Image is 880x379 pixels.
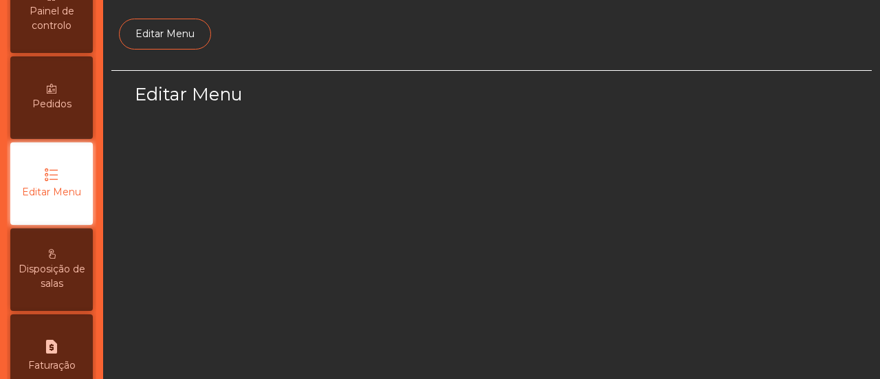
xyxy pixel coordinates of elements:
span: Disposição de salas [14,262,89,291]
span: Pedidos [32,97,71,111]
span: Editar Menu [22,185,81,199]
span: Painel de controlo [14,4,89,33]
i: request_page [43,338,60,355]
a: Editar Menu [119,19,211,50]
h3: Editar Menu [135,82,488,107]
span: Faturação [28,358,76,373]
